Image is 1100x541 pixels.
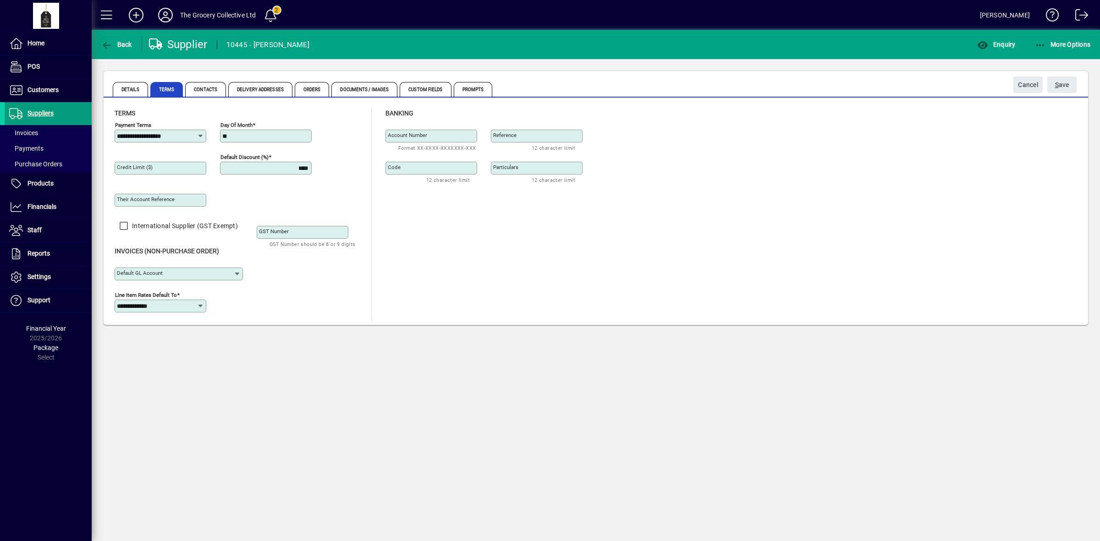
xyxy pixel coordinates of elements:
[9,129,38,137] span: Invoices
[117,270,163,276] mat-label: Default GL Account
[532,175,575,185] mat-hint: 12 character limit
[117,196,175,202] mat-label: Their Account Reference
[5,125,92,141] a: Invoices
[1055,77,1069,93] span: ave
[26,325,66,332] span: Financial Year
[226,38,309,52] div: 10445 - [PERSON_NAME]
[388,164,401,170] mat-label: Code
[27,86,59,93] span: Customers
[27,273,51,280] span: Settings
[5,172,92,195] a: Products
[331,82,397,97] span: Documents / Images
[975,36,1017,53] button: Enquiry
[27,63,40,70] span: POS
[5,196,92,219] a: Financials
[259,228,289,235] mat-label: GST Number
[27,39,44,47] span: Home
[295,82,330,97] span: Orders
[5,289,92,312] a: Support
[113,82,148,97] span: Details
[426,175,470,185] mat-hint: 12 character limit
[27,250,50,257] span: Reports
[1018,77,1038,93] span: Cancel
[5,156,92,172] a: Purchase Orders
[5,55,92,78] a: POS
[385,109,413,117] span: Banking
[454,82,493,97] span: Prompts
[9,160,62,168] span: Purchase Orders
[5,79,92,102] a: Customers
[1055,81,1059,88] span: S
[400,82,451,97] span: Custom Fields
[269,239,356,249] mat-hint: GST Number should be 8 or 9 digits
[228,82,292,97] span: Delivery Addresses
[1068,2,1089,32] a: Logout
[151,7,180,23] button: Profile
[1033,36,1093,53] button: More Options
[115,122,151,128] mat-label: Payment Terms
[33,344,58,351] span: Package
[185,82,226,97] span: Contacts
[99,36,134,53] button: Back
[121,7,151,23] button: Add
[493,164,518,170] mat-label: Particulars
[532,142,575,153] mat-hint: 12 character limit
[101,41,132,48] span: Back
[5,266,92,289] a: Settings
[115,247,219,255] span: Invoices (non-purchase order)
[1039,2,1059,32] a: Knowledge Base
[27,226,42,234] span: Staff
[398,142,476,153] mat-hint: Format XX-XXXX-XXXXXXX-XXX
[27,180,54,187] span: Products
[27,296,50,304] span: Support
[149,37,208,52] div: Supplier
[130,221,238,230] label: International Supplier (GST Exempt)
[5,219,92,242] a: Staff
[115,292,177,298] mat-label: Line Item Rates Default To
[27,109,54,117] span: Suppliers
[92,36,142,53] app-page-header-button: Back
[388,132,427,138] mat-label: Account number
[977,41,1015,48] span: Enquiry
[493,132,517,138] mat-label: Reference
[220,122,253,128] mat-label: Day of month
[220,154,269,160] mat-label: Default Discount (%)
[1035,41,1091,48] span: More Options
[980,8,1030,22] div: [PERSON_NAME]
[9,145,44,152] span: Payments
[117,164,153,170] mat-label: Credit Limit ($)
[1047,77,1077,93] button: Save
[5,242,92,265] a: Reports
[150,82,183,97] span: Terms
[180,8,256,22] div: The Grocery Collective Ltd
[5,32,92,55] a: Home
[27,203,56,210] span: Financials
[5,141,92,156] a: Payments
[1013,77,1043,93] button: Cancel
[115,109,135,117] span: Terms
